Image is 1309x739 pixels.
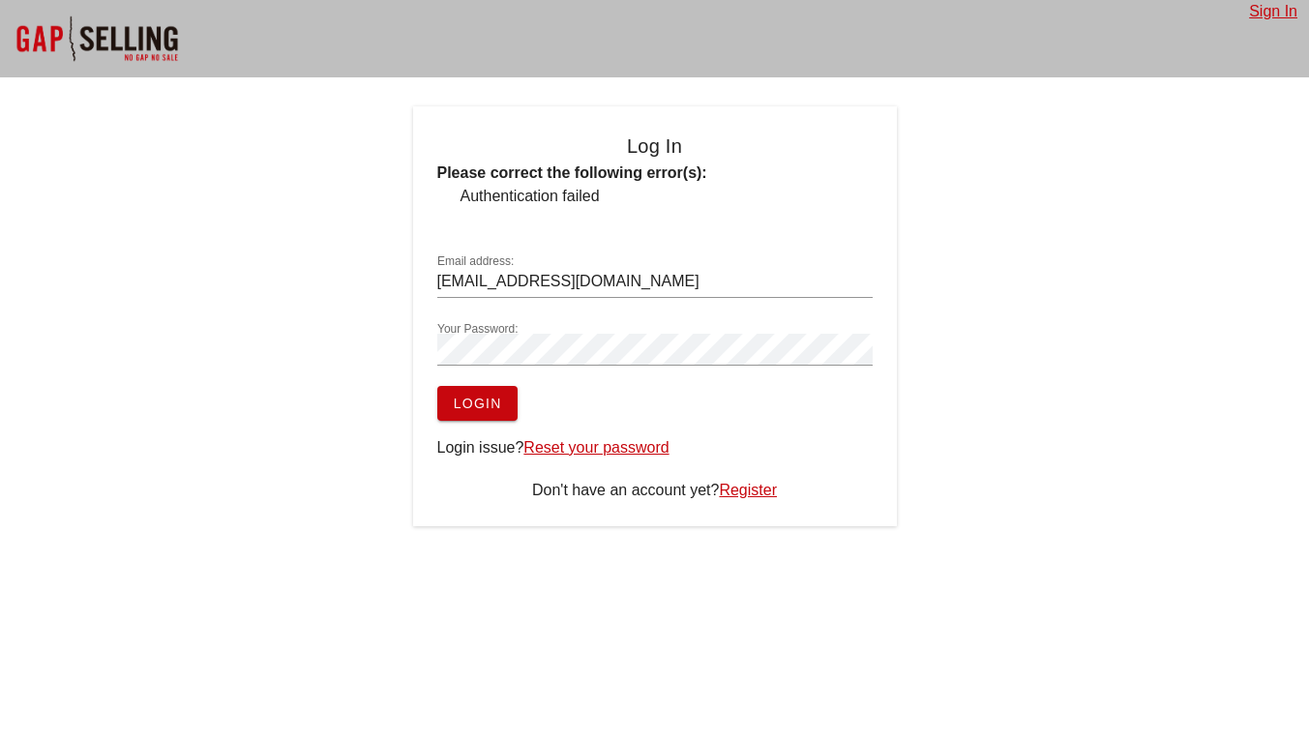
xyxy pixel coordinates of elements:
a: Register [719,482,777,498]
div: Don't have an account yet? [437,479,873,502]
span: Login [453,396,502,411]
a: Reset your password [523,439,669,456]
li: Authentication failed [461,185,873,208]
label: Email address: [437,254,514,269]
label: Your Password: [437,322,519,337]
div: Login issue? [437,436,873,459]
h4: Log In [437,131,873,162]
a: Sign In [1249,3,1297,19]
button: Login [437,386,518,421]
b: Please correct the following error(s): [437,164,707,181]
